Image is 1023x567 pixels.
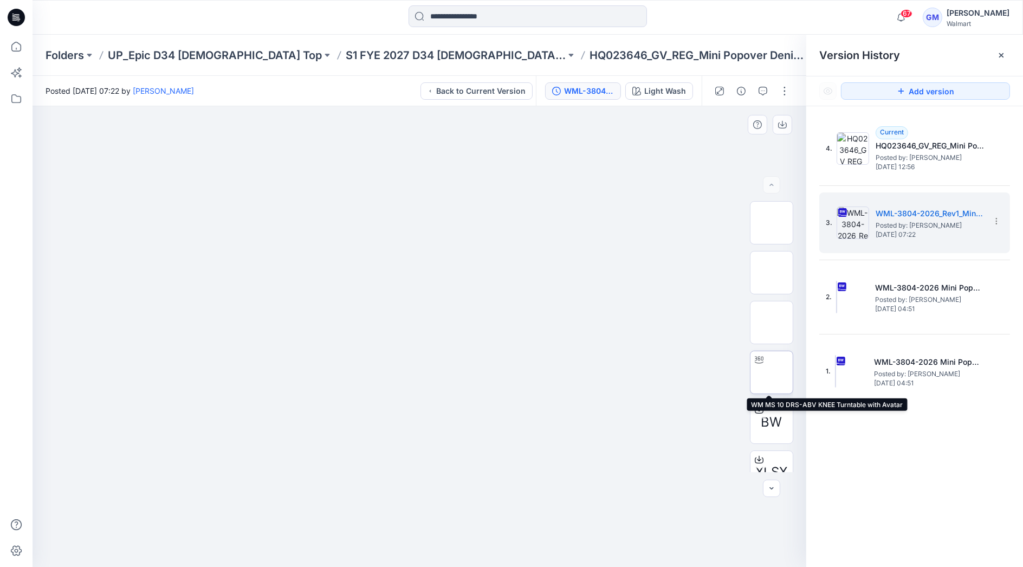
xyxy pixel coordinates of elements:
[564,85,614,97] div: WML-3804-2026_Rev1_Mini Popover Denim Dress-Full Colorway
[874,369,982,379] span: Posted by: Gayan Mahawithanalage
[947,20,1009,28] div: Walmart
[346,48,566,63] a: S1 FYE 2027 D34 [DEMOGRAPHIC_DATA] Tops
[837,207,869,239] img: WML-3804-2026_Rev1_Mini Popover Denim Dress-Full Colorway
[46,85,194,96] span: Posted [DATE] 07:22 by
[590,48,810,63] p: HQ023646_GV_REG_Mini Popover Denim Dress
[108,48,322,63] a: UP_Epic D34 [DEMOGRAPHIC_DATA] Top
[876,207,984,220] h5: WML-3804-2026_Rev1_Mini Popover Denim Dress-Full Colorway
[876,152,984,163] span: Posted by: Gayan Mahawithanalage
[756,462,788,482] span: XLSX
[545,82,621,100] button: WML-3804-2026_Rev1_Mini Popover Denim Dress-Full Colorway
[835,355,836,388] img: WML-3804-2026 Mini Popover Denim Dress_Soft Silver
[133,86,194,95] a: [PERSON_NAME]
[876,163,984,171] span: [DATE] 12:56
[644,85,686,97] div: Light Wash
[761,413,782,432] span: BW
[826,218,832,228] span: 3.
[733,82,750,100] button: Details
[819,82,837,100] button: Show Hidden Versions
[947,7,1009,20] div: [PERSON_NAME]
[875,305,983,313] span: [DATE] 04:51
[826,366,831,376] span: 1.
[997,51,1006,60] button: Close
[874,356,982,369] h5: WML-3804-2026 Mini Popover Denim Dress_Soft Silver
[837,132,869,165] img: HQ023646_GV_REG_Mini Popover Denim Dress
[875,294,983,305] span: Posted by: Gayan Mahawithanalage
[876,220,984,231] span: Posted by: Gayan Mahawithanalage
[420,82,533,100] button: Back to Current Version
[880,128,904,136] span: Current
[46,48,84,63] a: Folders
[875,281,983,294] h5: WML-3804-2026 Mini Popover Denim Dress_Full Colorway
[841,82,1010,100] button: Add version
[826,144,832,153] span: 4.
[625,82,693,100] button: Light Wash
[836,281,837,313] img: WML-3804-2026 Mini Popover Denim Dress_Full Colorway
[826,292,832,302] span: 2.
[876,231,984,239] span: [DATE] 07:22
[874,379,982,387] span: [DATE] 04:51
[923,8,942,27] div: GM
[876,139,984,152] h5: HQ023646_GV_REG_Mini Popover Denim Dress
[819,49,900,62] span: Version History
[901,9,912,18] span: 67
